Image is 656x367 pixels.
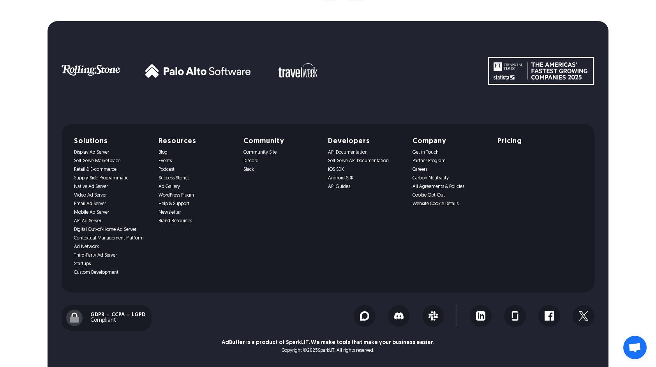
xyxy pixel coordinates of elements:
[74,150,149,155] a: Display Ad Server
[470,305,492,327] a: LinkedIn Icon
[545,311,554,321] img: Facebook Icon
[413,201,488,207] a: Website Cookie Details
[497,138,522,145] h5: Pricing
[159,158,234,164] a: Events
[413,184,488,190] a: All Agreements & Policies
[74,270,149,275] a: Custom Development
[74,193,149,198] a: Video Ad Server
[74,253,149,258] a: Third-Party Ad Server
[159,201,234,207] a: Help & Support
[328,138,403,145] h5: Developers
[413,158,488,164] a: Partner Program
[243,158,319,164] a: Discord
[413,167,488,172] a: Careers
[243,167,319,172] a: Slack
[159,138,234,145] h5: Resources
[74,167,149,172] a: Retail & E-commerce
[388,305,410,327] a: Discord Icon
[159,193,234,198] a: WordPress Plugin
[413,138,488,145] h5: Company
[510,311,520,321] img: Glassdoor Icon
[243,138,319,145] h5: Community
[538,305,560,327] a: Facebook Icon
[360,311,369,321] img: Discourse Icon
[579,311,588,321] img: X Icon
[74,158,149,164] a: Self-Serve Marketplace
[90,312,104,318] div: GDPR
[222,340,434,346] p: AdButler is a product of SparkLIT. We make tools that make your business easier.
[74,227,149,232] a: Digital Out-of-Home Ad Server
[159,167,234,172] a: Podcast
[328,184,403,190] a: API Guides
[159,184,234,190] a: Ad Gallery
[354,305,376,327] a: Discourse Icon
[159,210,234,215] a: Newsletter
[74,176,149,181] a: Supply-Side Programmatic
[159,150,234,155] a: Blog
[74,184,149,190] a: Native Ad Server
[307,348,318,353] span: 2025
[573,305,594,327] a: X Icon
[413,176,488,181] a: Carbon Neutrality
[74,138,149,145] h5: Solutions
[282,348,374,353] p: Copyright © SparkLIT. All rights reserved.
[62,57,488,84] div: 5 of 8
[74,210,149,215] a: Mobile Ad Server
[74,261,149,267] a: Startups
[159,176,234,181] a: Success Stories
[111,312,125,318] div: CCPA
[504,305,526,327] a: Glassdoor Icon
[74,218,149,224] a: API Ad Server
[497,138,573,145] a: Pricing
[74,236,149,241] a: Contextual Management Platform
[90,318,145,323] div: Compliant
[328,150,403,155] a: API Documentation
[243,150,319,155] a: Community Site
[62,57,488,84] div: carousel
[74,244,149,250] a: Ad Network
[476,311,485,321] img: LinkedIn Icon
[429,311,438,321] img: Slack Icon
[413,193,488,198] a: Cookie Opt-Out
[422,305,444,327] a: Slack Icon
[159,218,234,224] a: Brand Resources
[132,312,145,318] div: LGPD
[623,336,647,359] div: Open chat
[328,167,403,172] a: iOS SDK
[328,176,403,181] a: Android SDK
[413,150,488,155] a: Get in Touch
[394,311,404,321] img: Discord Icon
[74,201,149,207] a: Email Ad Server
[328,158,403,164] a: Self-Serve API Documentation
